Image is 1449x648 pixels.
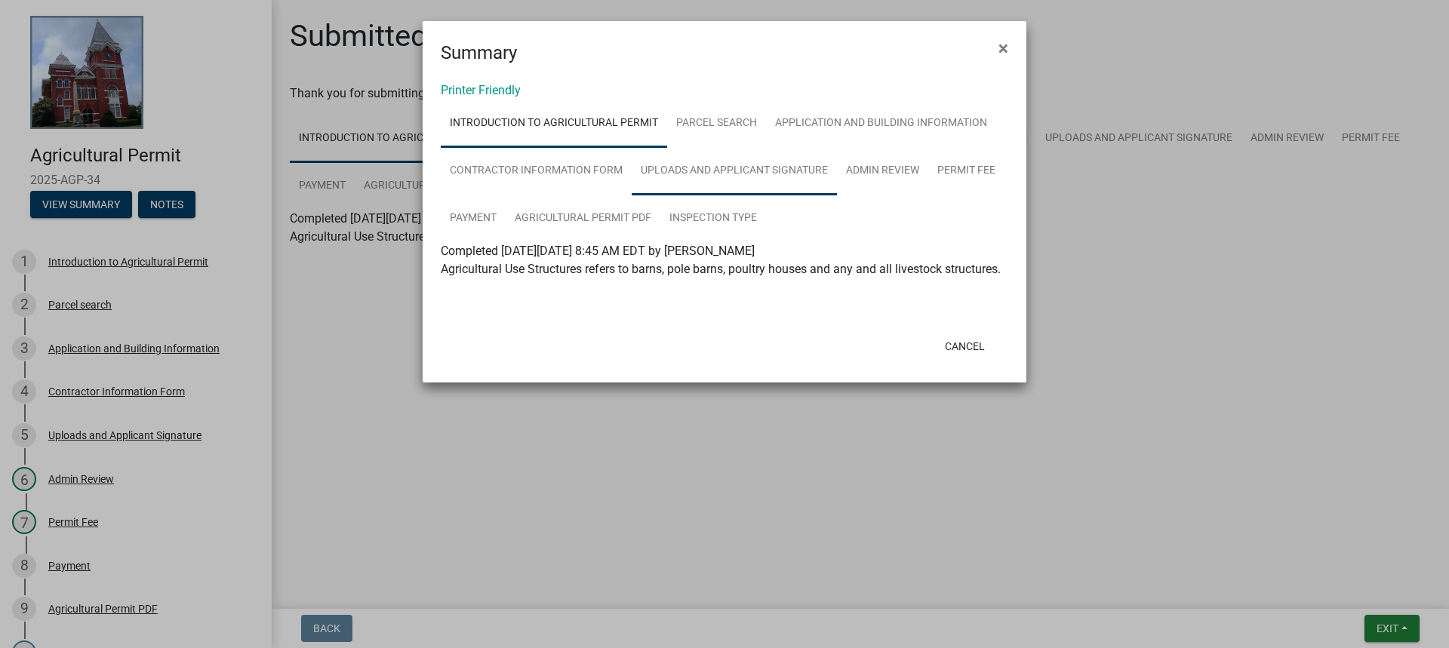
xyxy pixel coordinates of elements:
button: Close [986,27,1020,69]
a: Contractor Information Form [441,147,632,195]
p: Agricultural Use Structures refers to barns, pole barns, poultry houses and any and all livestock... [441,260,1008,278]
span: × [998,38,1008,59]
a: Permit Fee [928,147,1004,195]
a: Introduction to Agricultural Permit [441,100,667,148]
a: Inspection Type [660,195,766,243]
a: Admin Review [837,147,928,195]
a: Parcel search [667,100,766,148]
a: Agricultural Permit PDF [506,195,660,243]
h4: Summary [441,39,517,66]
a: Printer Friendly [441,83,521,97]
a: Payment [441,195,506,243]
span: Completed [DATE][DATE] 8:45 AM EDT by [PERSON_NAME] [441,244,755,258]
a: Uploads and Applicant Signature [632,147,837,195]
button: Cancel [933,333,997,360]
a: Application and Building Information [766,100,996,148]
